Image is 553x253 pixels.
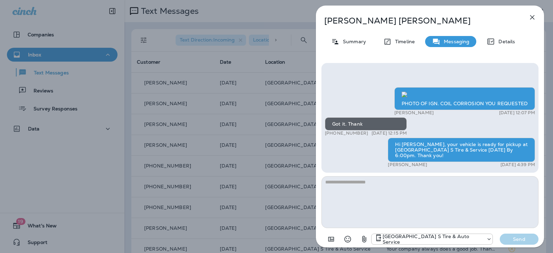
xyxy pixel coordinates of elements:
[495,39,515,44] p: Details
[325,117,407,130] div: Got it. Thank
[500,162,535,168] p: [DATE] 4:39 PM
[394,87,535,110] div: PHOTO OF IGN. COIL CORROSION YOU REQUESTED
[341,232,355,246] button: Select an emoji
[392,39,415,44] p: Timeline
[499,110,535,116] p: [DATE] 12:07 PM
[388,162,427,168] p: [PERSON_NAME]
[324,16,513,26] p: [PERSON_NAME] [PERSON_NAME]
[372,234,493,245] div: +1 (410) 437-4404
[324,232,338,246] button: Add in a premade template
[325,130,368,136] p: [PHONE_NUMBER]
[383,234,483,245] p: [GEOGRAPHIC_DATA] S Tire & Auto Service
[339,39,366,44] p: Summary
[440,39,469,44] p: Messaging
[388,138,535,162] div: Hi [PERSON_NAME], your vehicle is ready for pickup at [GEOGRAPHIC_DATA] S Tire & Service [DATE] B...
[402,92,407,97] img: twilio-download
[394,110,434,116] p: [PERSON_NAME]
[372,130,407,136] p: [DATE] 12:15 PM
